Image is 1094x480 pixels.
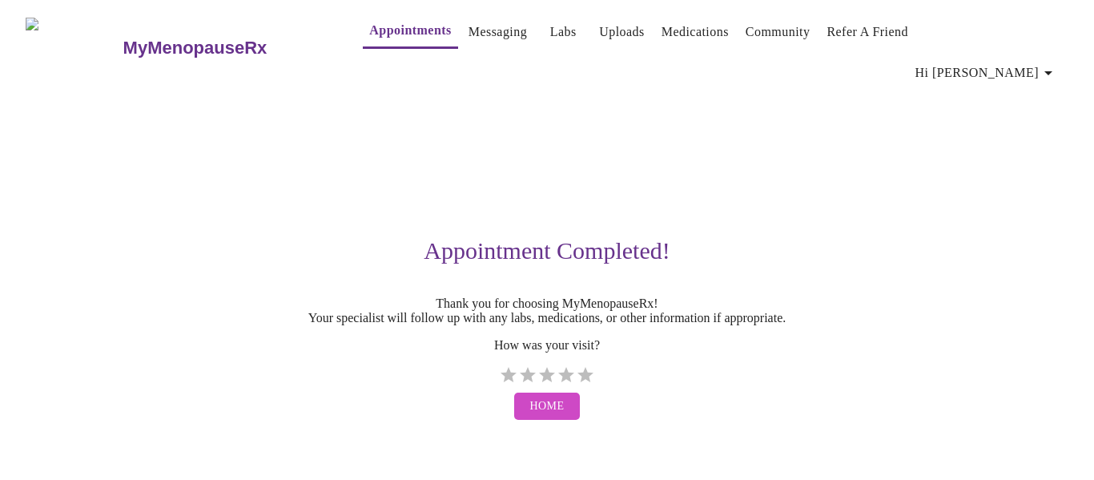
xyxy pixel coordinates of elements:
button: Appointments [363,14,457,49]
img: MyMenopauseRx Logo [26,18,121,78]
button: Medications [655,16,735,48]
h3: MyMenopauseRx [123,38,267,58]
button: Home [514,393,581,421]
button: Labs [537,16,589,48]
a: Refer a Friend [827,21,908,43]
a: Uploads [599,21,645,43]
a: MyMenopauseRx [121,20,331,76]
span: Hi [PERSON_NAME] [915,62,1058,84]
span: Home [530,397,565,417]
h3: Appointment Completed! [54,237,1040,264]
button: Community [739,16,817,48]
a: Medications [662,21,729,43]
a: Appointments [369,19,451,42]
button: Messaging [462,16,533,48]
button: Refer a Friend [820,16,915,48]
a: Labs [550,21,577,43]
p: Thank you for choosing MyMenopauseRx! Your specialist will follow up with any labs, medications, ... [54,296,1040,325]
button: Hi [PERSON_NAME] [909,57,1064,89]
a: Community [746,21,810,43]
a: Messaging [469,21,527,43]
a: Home [510,385,585,429]
button: Uploads [593,16,651,48]
p: How was your visit? [54,338,1040,353]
